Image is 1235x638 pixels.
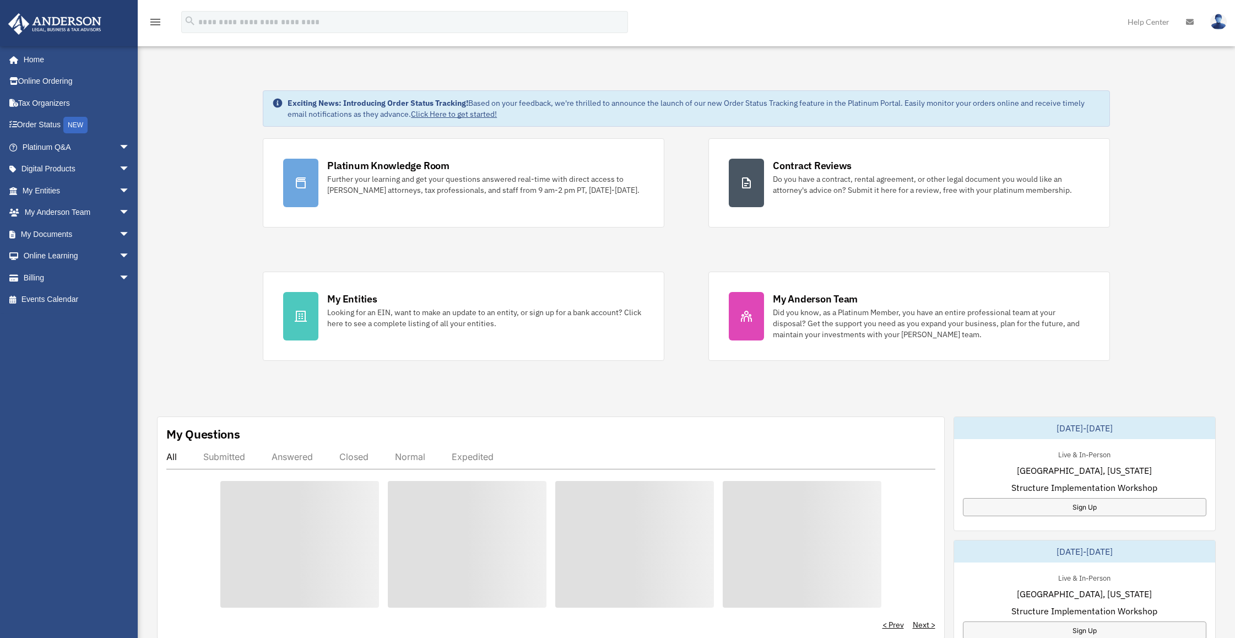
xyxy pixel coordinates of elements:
div: [DATE]-[DATE] [954,540,1216,563]
div: NEW [63,117,88,133]
div: Expedited [452,451,494,462]
a: My Entitiesarrow_drop_down [8,180,147,202]
span: [GEOGRAPHIC_DATA], [US_STATE] [1017,587,1152,601]
span: arrow_drop_down [119,180,141,202]
div: [DATE]-[DATE] [954,417,1216,439]
a: Platinum Q&Aarrow_drop_down [8,136,147,158]
strong: Exciting News: Introducing Order Status Tracking! [288,98,468,108]
div: Submitted [203,451,245,462]
div: Further your learning and get your questions answered real-time with direct access to [PERSON_NAM... [327,174,644,196]
a: Tax Organizers [8,92,147,114]
div: Live & In-Person [1049,571,1119,583]
a: My Documentsarrow_drop_down [8,223,147,245]
a: Contract Reviews Do you have a contract, rental agreement, or other legal document you would like... [708,138,1110,228]
div: My Questions [166,426,240,442]
a: Billingarrow_drop_down [8,267,147,289]
div: Looking for an EIN, want to make an update to an entity, or sign up for a bank account? Click her... [327,307,644,329]
a: My Anderson Team Did you know, as a Platinum Member, you have an entire professional team at your... [708,272,1110,361]
i: menu [149,15,162,29]
span: arrow_drop_down [119,267,141,289]
span: arrow_drop_down [119,136,141,159]
div: Normal [395,451,425,462]
a: Platinum Knowledge Room Further your learning and get your questions answered real-time with dire... [263,138,664,228]
a: Click Here to get started! [411,109,497,119]
img: User Pic [1210,14,1227,30]
a: Online Learningarrow_drop_down [8,245,147,267]
i: search [184,15,196,27]
div: Platinum Knowledge Room [327,159,449,172]
a: Next > [913,619,935,630]
div: Contract Reviews [773,159,852,172]
span: Structure Implementation Workshop [1011,481,1157,494]
span: arrow_drop_down [119,223,141,246]
span: arrow_drop_down [119,202,141,224]
a: Events Calendar [8,289,147,311]
div: Answered [272,451,313,462]
a: My Entities Looking for an EIN, want to make an update to an entity, or sign up for a bank accoun... [263,272,664,361]
div: Did you know, as a Platinum Member, you have an entire professional team at your disposal? Get th... [773,307,1090,340]
span: arrow_drop_down [119,158,141,181]
span: Structure Implementation Workshop [1011,604,1157,618]
div: My Entities [327,292,377,306]
div: Live & In-Person [1049,448,1119,459]
a: My Anderson Teamarrow_drop_down [8,202,147,224]
a: < Prev [882,619,904,630]
a: Digital Productsarrow_drop_down [8,158,147,180]
span: [GEOGRAPHIC_DATA], [US_STATE] [1017,464,1152,477]
a: Home [8,48,141,71]
a: Order StatusNEW [8,114,147,137]
img: Anderson Advisors Platinum Portal [5,13,105,35]
div: Do you have a contract, rental agreement, or other legal document you would like an attorney's ad... [773,174,1090,196]
div: Based on your feedback, we're thrilled to announce the launch of our new Order Status Tracking fe... [288,98,1101,120]
div: All [166,451,177,462]
div: My Anderson Team [773,292,858,306]
a: Sign Up [963,498,1207,516]
span: arrow_drop_down [119,245,141,268]
a: Online Ordering [8,71,147,93]
div: Closed [339,451,369,462]
a: menu [149,19,162,29]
